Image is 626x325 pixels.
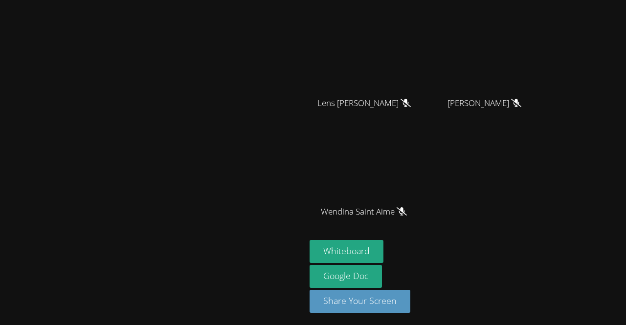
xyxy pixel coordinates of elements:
button: Whiteboard [310,240,383,263]
span: [PERSON_NAME] [447,96,521,110]
button: Share Your Screen [310,290,410,313]
span: Wendina Saint Aime [321,205,407,219]
a: Google Doc [310,265,382,288]
span: Lens [PERSON_NAME] [317,96,411,110]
